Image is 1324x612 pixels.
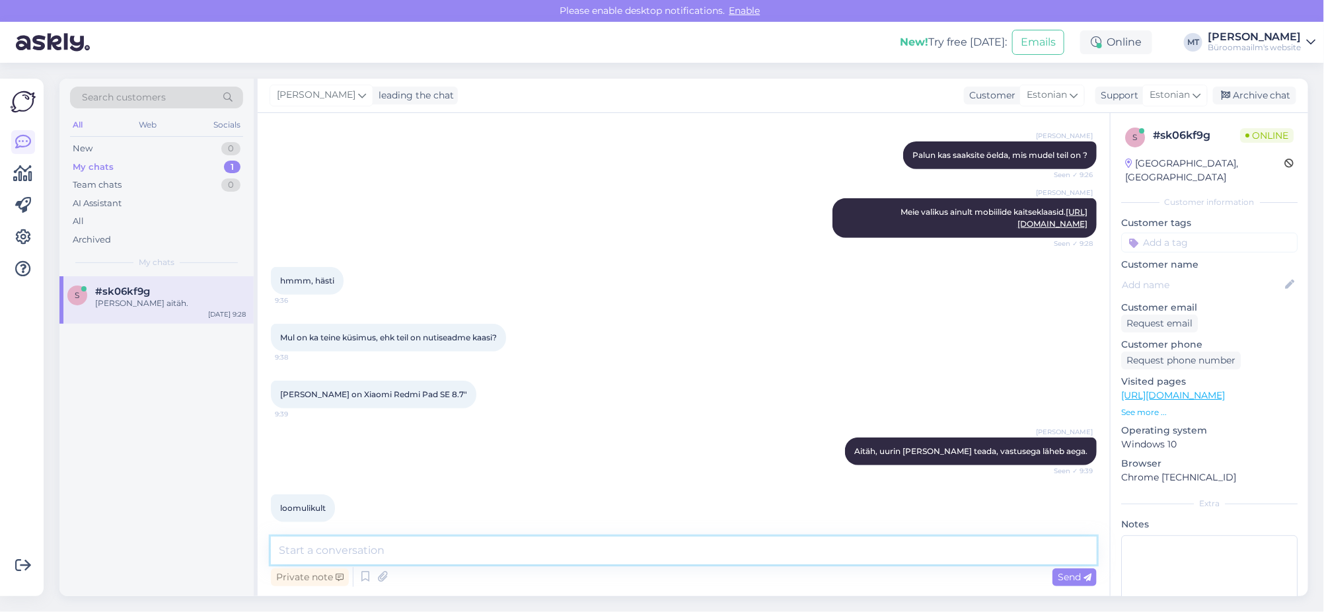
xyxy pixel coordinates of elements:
[1121,233,1298,252] input: Add a tag
[82,91,166,104] span: Search customers
[275,409,324,419] span: 9:39
[275,352,324,362] span: 9:38
[1121,216,1298,230] p: Customer tags
[73,161,114,174] div: My chats
[1121,424,1298,438] p: Operating system
[1213,87,1296,104] div: Archive chat
[95,297,246,309] div: [PERSON_NAME] aitäh.
[725,5,764,17] span: Enable
[137,116,160,134] div: Web
[1125,157,1284,184] div: [GEOGRAPHIC_DATA], [GEOGRAPHIC_DATA]
[1121,338,1298,352] p: Customer phone
[275,295,324,305] span: 9:36
[221,178,240,192] div: 0
[1121,315,1198,332] div: Request email
[1043,466,1093,476] span: Seen ✓ 9:39
[73,197,122,210] div: AI Assistant
[1036,188,1093,198] span: [PERSON_NAME]
[280,503,326,513] span: loomulikult
[900,34,1007,50] div: Try free [DATE]:
[1121,196,1298,208] div: Customer information
[1121,438,1298,451] p: Windows 10
[1121,389,1225,401] a: [URL][DOMAIN_NAME]
[1150,88,1190,102] span: Estonian
[11,89,36,114] img: Askly Logo
[1012,30,1064,55] button: Emails
[964,89,1015,102] div: Customer
[1208,42,1302,53] div: Büroomaailm's website
[1043,239,1093,249] span: Seen ✓ 9:28
[70,116,85,134] div: All
[275,523,324,533] span: 9:40
[1208,32,1316,53] a: [PERSON_NAME]Büroomaailm's website
[1121,471,1298,484] p: Chrome [TECHNICAL_ID]
[1095,89,1138,102] div: Support
[1058,571,1091,583] span: Send
[1153,128,1240,143] div: # sk06kf9g
[75,290,80,300] span: s
[1122,278,1282,292] input: Add name
[221,142,240,155] div: 0
[854,446,1087,456] span: Aitäh, uurin [PERSON_NAME] teada, vastusega läheb aega.
[73,215,84,228] div: All
[1240,128,1294,143] span: Online
[1121,517,1298,531] p: Notes
[73,142,92,155] div: New
[1036,131,1093,141] span: [PERSON_NAME]
[1133,132,1138,142] span: s
[73,233,111,247] div: Archived
[901,207,1087,229] span: Meie valikus ainult mobiilide kaitseklaasid.
[1121,301,1298,315] p: Customer email
[1121,352,1241,369] div: Request phone number
[211,116,243,134] div: Socials
[277,88,355,102] span: [PERSON_NAME]
[1121,375,1298,389] p: Visited pages
[73,178,122,192] div: Team chats
[280,332,497,342] span: Mul on ka teine küsimus, ehk teil on nutiseadme kaasi?
[95,286,150,297] span: #sk06kf9g
[280,276,334,286] span: hmmm, hästi
[373,89,454,102] div: leading the chat
[1121,258,1298,272] p: Customer name
[1184,33,1202,52] div: MT
[224,161,240,174] div: 1
[271,568,349,586] div: Private note
[1027,88,1067,102] span: Estonian
[1121,457,1298,471] p: Browser
[280,389,467,399] span: [PERSON_NAME] on Xiaomi Redmi Pad SE 8.7"
[1043,170,1093,180] span: Seen ✓ 9:26
[900,36,928,48] b: New!
[139,256,174,268] span: My chats
[208,309,246,319] div: [DATE] 9:28
[912,150,1087,160] span: Palun kas saaksite öelda, mis mudel teil on ?
[1036,427,1093,437] span: [PERSON_NAME]
[1208,32,1302,42] div: [PERSON_NAME]
[1121,406,1298,418] p: See more ...
[1080,30,1152,54] div: Online
[1121,498,1298,510] div: Extra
